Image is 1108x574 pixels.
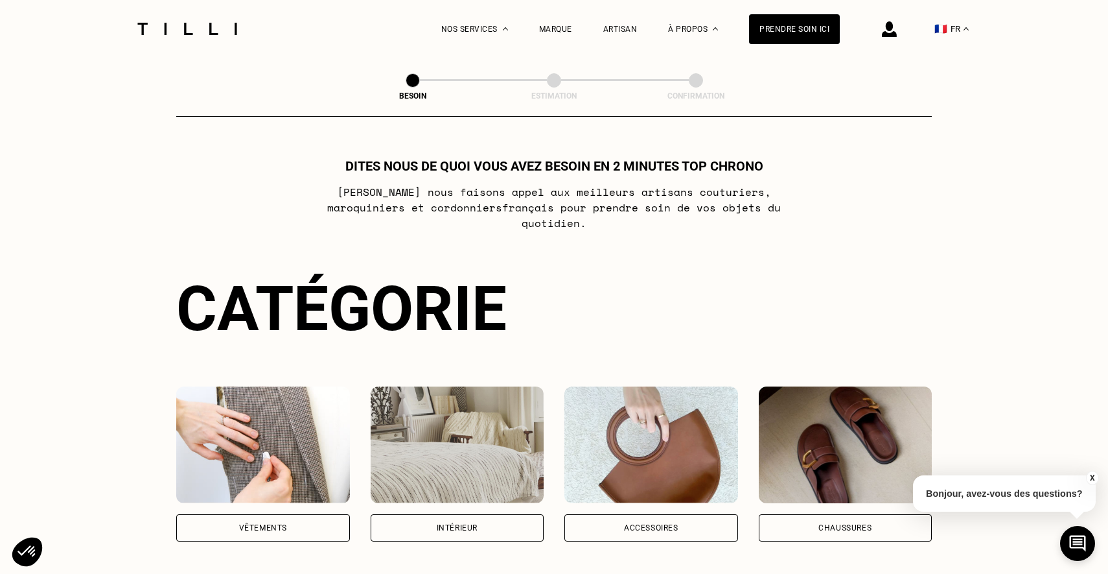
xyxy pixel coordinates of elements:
[882,21,897,37] img: icône connexion
[713,27,718,30] img: Menu déroulant à propos
[437,524,478,532] div: Intérieur
[539,25,572,34] a: Marque
[348,91,478,101] div: Besoin
[624,524,678,532] div: Accessoires
[934,23,947,35] span: 🇫🇷
[603,25,638,34] a: Artisan
[489,91,619,101] div: Estimation
[239,524,287,532] div: Vêtements
[759,387,932,503] img: Chaussures
[818,524,871,532] div: Chaussures
[371,387,544,503] img: Intérieur
[297,184,811,231] p: [PERSON_NAME] nous faisons appel aux meilleurs artisans couturiers , maroquiniers et cordonniers ...
[749,14,840,44] a: Prendre soin ici
[503,27,508,30] img: Menu déroulant
[913,475,1096,512] p: Bonjour, avez-vous des questions?
[176,272,932,345] div: Catégorie
[345,158,763,174] h1: Dites nous de quoi vous avez besoin en 2 minutes top chrono
[133,23,242,35] img: Logo du service de couturière Tilli
[964,27,969,30] img: menu déroulant
[631,91,761,101] div: Confirmation
[564,387,738,503] img: Accessoires
[1085,471,1098,485] button: X
[176,387,350,503] img: Vêtements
